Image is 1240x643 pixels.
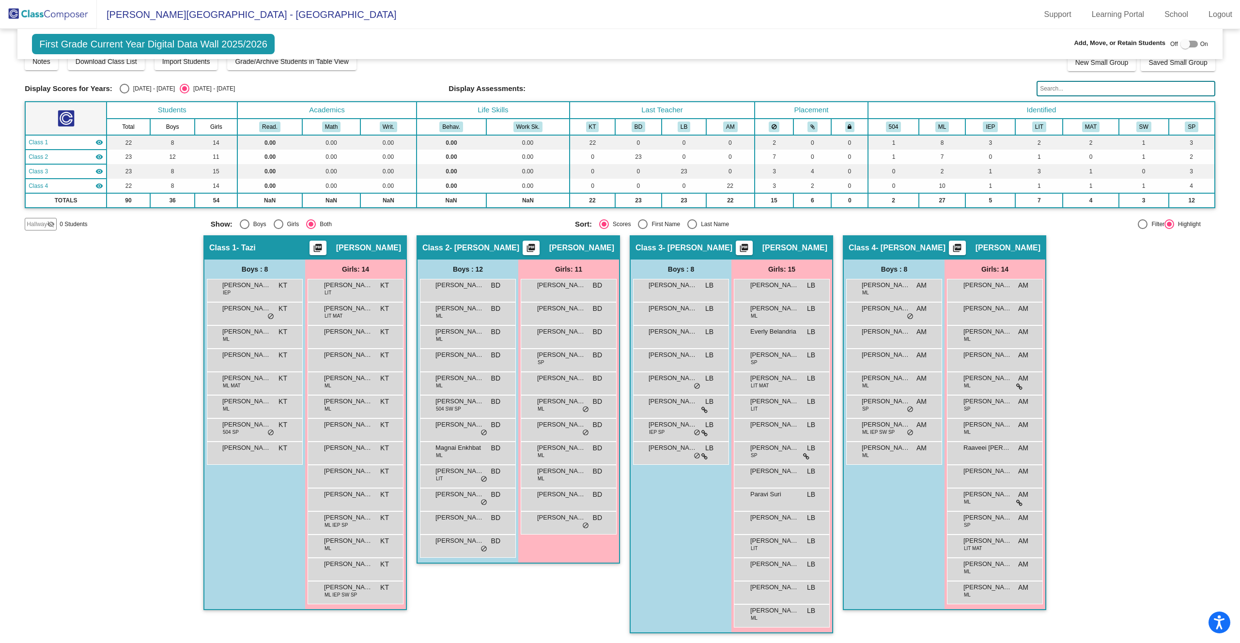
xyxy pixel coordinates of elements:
[976,243,1040,253] span: [PERSON_NAME]
[963,280,1012,290] span: [PERSON_NAME] [PERSON_NAME]
[831,119,868,135] th: Keep with teacher
[1169,179,1215,193] td: 4
[807,304,815,314] span: LB
[107,164,150,179] td: 23
[1063,179,1118,193] td: 1
[107,150,150,164] td: 23
[204,260,305,279] div: Boys : 8
[593,280,602,291] span: BD
[29,182,48,190] span: Class 4
[29,153,48,161] span: Class 2
[1063,164,1118,179] td: 1
[945,260,1045,279] div: Girls: 14
[1068,54,1136,71] button: New Small Group
[537,280,586,290] span: [PERSON_NAME]
[755,119,794,135] th: Keep away students
[491,327,500,337] span: BD
[325,312,342,320] span: LIT MAT
[750,327,799,337] span: Everly Belandria
[523,241,540,255] button: Print Students Details
[1015,119,1063,135] th: Reading Intervention
[195,150,237,164] td: 11
[736,241,753,255] button: Print Students Details
[195,164,237,179] td: 15
[649,304,697,313] span: [PERSON_NAME]
[1063,119,1118,135] th: Math Intervention
[793,150,831,164] td: 0
[916,280,927,291] span: AM
[336,243,401,253] span: [PERSON_NAME]
[195,193,237,208] td: 54
[283,220,299,229] div: Girls
[302,150,361,164] td: 0.00
[662,119,706,135] th: Lisa Berman
[615,164,662,179] td: 0
[279,350,287,360] span: KT
[150,193,195,208] td: 36
[1018,327,1028,337] span: AM
[755,179,794,193] td: 3
[706,164,755,179] td: 0
[750,304,799,313] span: [PERSON_NAME]
[1148,59,1207,66] span: Saved Small Group
[76,58,137,65] span: Download Class List
[227,53,356,70] button: Grade/Archive Students in Table View
[706,193,755,208] td: 22
[129,84,175,93] div: [DATE] - [DATE]
[755,135,794,150] td: 2
[25,53,58,70] button: Notes
[449,243,519,253] span: - [PERSON_NAME]
[1063,150,1118,164] td: 0
[29,138,48,147] span: Class 1
[849,243,876,253] span: Class 4
[964,336,971,343] span: ML
[1169,164,1215,179] td: 3
[150,179,195,193] td: 8
[436,312,443,320] span: ML
[422,243,449,253] span: Class 2
[380,350,389,360] span: KT
[706,135,755,150] td: 0
[919,179,966,193] td: 10
[1063,193,1118,208] td: 4
[518,260,619,279] div: Girls: 11
[222,280,271,290] span: [PERSON_NAME]
[380,122,397,132] button: Writ.
[1015,150,1063,164] td: 1
[222,350,271,360] span: [PERSON_NAME]
[697,220,729,229] div: Last Name
[107,179,150,193] td: 22
[324,327,372,337] span: [PERSON_NAME]
[705,327,713,337] span: LB
[1141,54,1215,71] button: Saved Small Group
[195,119,237,135] th: Girls
[223,336,230,343] span: ML
[831,179,868,193] td: 0
[222,304,271,313] span: [PERSON_NAME]
[68,53,145,70] button: Download Class List
[491,304,500,314] span: BD
[1082,122,1100,132] button: MAT
[237,164,302,179] td: 0.00
[965,119,1015,135] th: Individualized Education Plan
[868,119,919,135] th: 504 Plan
[868,193,919,208] td: 2
[417,150,486,164] td: 0.00
[755,102,868,119] th: Placement
[919,164,966,179] td: 2
[316,220,332,229] div: Both
[380,280,389,291] span: KT
[107,119,150,135] th: Total
[831,135,868,150] td: 0
[486,150,570,164] td: 0.00
[738,243,750,257] mat-icon: picture_as_pdf
[302,164,361,179] td: 0.00
[965,164,1015,179] td: 1
[1119,164,1169,179] td: 0
[360,193,416,208] td: NaN
[593,350,602,360] span: BD
[1063,135,1118,150] td: 2
[663,243,732,253] span: - [PERSON_NAME]
[919,119,966,135] th: English Language Learner
[965,179,1015,193] td: 1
